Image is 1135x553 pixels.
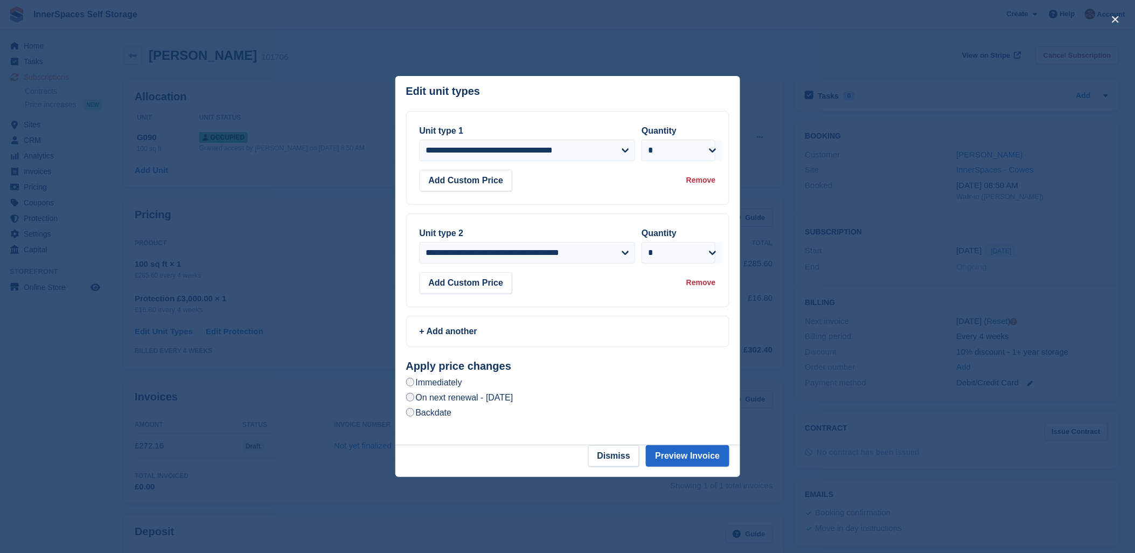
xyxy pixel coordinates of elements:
div: Remove [686,175,715,186]
label: Unit type 1 [420,126,464,135]
button: Preview Invoice [646,445,729,467]
div: Remove [686,277,715,288]
label: On next renewal - [DATE] [406,392,513,403]
button: Add Custom Price [420,170,513,191]
label: Backdate [406,407,452,418]
div: + Add another [420,325,716,338]
button: Dismiss [588,445,639,467]
input: Backdate [406,408,415,417]
label: Immediately [406,377,462,388]
strong: Apply price changes [406,360,512,372]
p: Edit unit types [406,85,481,98]
a: + Add another [406,316,729,347]
button: close [1107,11,1124,28]
button: Add Custom Price [420,272,513,294]
input: On next renewal - [DATE] [406,393,415,402]
label: Quantity [642,126,677,135]
label: Quantity [642,229,677,238]
input: Immediately [406,378,415,386]
label: Unit type 2 [420,229,464,238]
